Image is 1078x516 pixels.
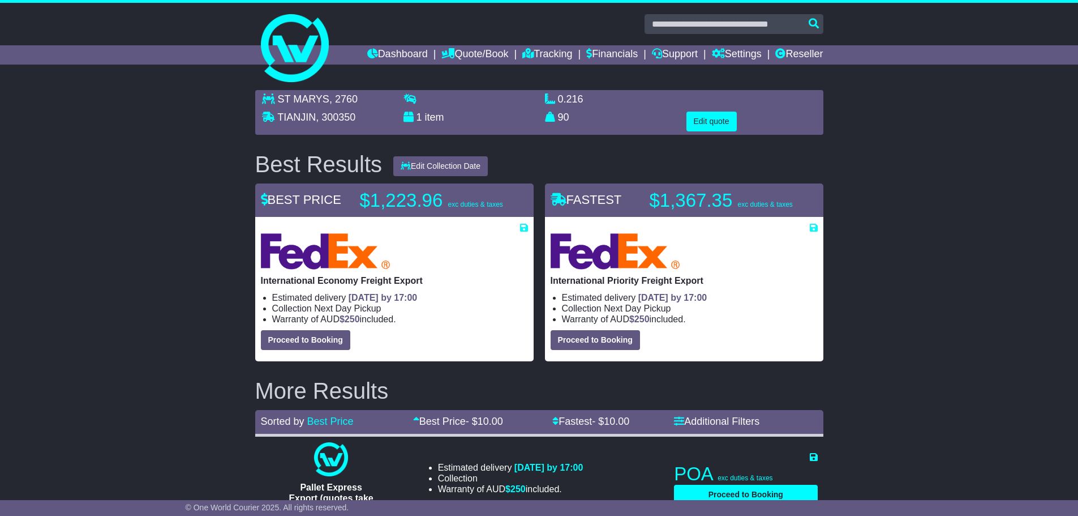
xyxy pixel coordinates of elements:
p: $1,367.35 [650,189,793,212]
div: Best Results [250,152,388,177]
span: $ [629,314,650,324]
a: Dashboard [367,45,428,65]
a: Additional Filters [674,416,759,427]
button: Edit quote [686,112,737,131]
a: Best Price- $10.00 [413,416,503,427]
p: $1,223.96 [360,189,503,212]
span: BEST PRICE [261,193,341,207]
li: Warranty of AUD included. [438,484,583,494]
a: Best Price [307,416,354,427]
span: [DATE] by 17:00 [638,293,707,302]
span: Next Day Pickup [604,304,671,313]
span: FASTEST [551,193,622,207]
a: Tracking [522,45,572,65]
li: Collection [438,473,583,484]
span: exc duties & taxes [737,201,792,208]
span: 250 [634,314,650,324]
span: Pallet Express Export (quotes take 2-4 hrs) [289,483,373,514]
span: TIANJIN [277,112,316,123]
a: Settings [712,45,762,65]
li: Collection [562,303,818,314]
span: , 300350 [316,112,355,123]
a: Support [652,45,698,65]
li: Warranty of AUD included. [562,314,818,325]
span: exc duties & taxes [448,201,503,208]
li: Collection [272,303,528,314]
span: item [425,112,444,123]
span: $ [505,484,526,494]
li: Estimated delivery [272,292,528,303]
span: 10.00 [478,416,503,427]
span: - $ [466,416,503,427]
a: Fastest- $10.00 [552,416,629,427]
span: , 2760 [329,93,358,105]
a: Reseller [775,45,823,65]
p: International Priority Freight Export [551,275,818,286]
img: FedEx Express: International Priority Freight Export [551,233,680,270]
li: Estimated delivery [562,292,818,303]
a: Quote/Book [441,45,508,65]
li: Warranty of AUD included. [272,314,528,325]
img: FedEx Express: International Economy Freight Export [261,233,390,270]
img: One World Courier: Pallet Express Export (quotes take 2-4 hrs) [314,442,348,476]
button: Proceed to Booking [674,485,817,505]
span: Sorted by [261,416,304,427]
button: Proceed to Booking [551,330,640,350]
span: 250 [345,314,360,324]
h2: More Results [255,378,823,403]
span: Next Day Pickup [314,304,381,313]
span: - $ [592,416,629,427]
span: 90 [558,112,569,123]
span: 10.00 [604,416,629,427]
li: Estimated delivery [438,462,583,473]
span: exc duties & taxes [718,474,772,482]
span: 0.216 [558,93,583,105]
button: Proceed to Booking [261,330,350,350]
p: International Economy Freight Export [261,275,528,286]
p: POA [674,463,817,485]
span: 1 [416,112,422,123]
span: ST MARYS [278,93,329,105]
span: © One World Courier 2025. All rights reserved. [186,503,349,512]
span: $ [340,314,360,324]
span: [DATE] by 17:00 [349,293,418,302]
a: Financials [586,45,638,65]
span: 250 [510,484,526,494]
button: Edit Collection Date [393,156,488,176]
span: [DATE] by 17:00 [514,463,583,472]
